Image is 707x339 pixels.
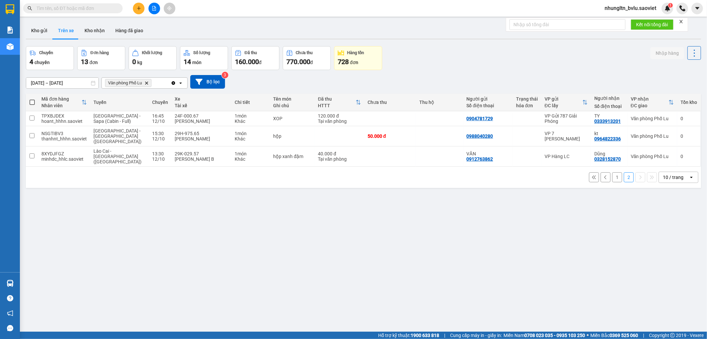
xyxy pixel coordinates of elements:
[41,113,87,119] div: TPXBJDEX
[378,332,439,339] span: Hỗ trợ kỹ thuật:
[41,96,82,102] div: Mã đơn hàng
[594,156,621,162] div: 0328152870
[6,4,14,14] img: logo-vxr
[145,81,148,85] svg: Delete
[53,23,79,39] button: Trên xe
[178,80,183,86] svg: open
[273,154,311,159] div: hộp xanh đậm
[524,333,585,338] strong: 0708 023 035 - 0935 103 250
[41,151,87,156] div: 8XYDJFGZ
[694,5,700,11] span: caret-down
[541,94,591,111] th: Toggle SortBy
[41,131,87,136] div: NSGTIBV3
[152,156,168,162] div: 12/10
[594,104,624,109] div: Số điện thoại
[650,47,684,59] button: Nhập hàng
[38,94,90,111] th: Toggle SortBy
[680,154,697,159] div: 0
[235,100,266,105] div: Chi tiết
[545,96,582,102] div: VP gửi
[318,103,356,108] div: HTTT
[467,133,493,139] div: 0988040280
[231,46,279,70] button: Đã thu160.000đ
[545,113,588,124] div: VP Gửi 787 Giải Phóng
[153,80,153,86] input: Selected Văn phòng Phố Lu.
[93,113,141,124] span: [GEOGRAPHIC_DATA] - Sapa (Cabin - Full)
[273,103,311,108] div: Ghi chú
[668,3,673,8] sup: 1
[689,175,694,180] svg: open
[167,6,172,11] span: aim
[594,136,621,141] div: 0964822336
[318,151,361,156] div: 40.000 đ
[137,60,142,65] span: kg
[545,103,582,108] div: ĐC lấy
[273,96,311,102] div: Tên món
[296,50,313,55] div: Chưa thu
[235,131,266,136] div: 1 món
[587,334,589,337] span: ⚪️
[7,43,14,50] img: warehouse-icon
[110,23,148,39] button: Hàng đã giao
[516,103,538,108] div: hóa đơn
[41,156,87,162] div: minhdc_hhlc.saoviet
[152,136,168,141] div: 12/10
[663,174,683,181] div: 10 / trang
[152,131,168,136] div: 15:30
[347,50,364,55] div: Hàng tồn
[368,100,413,105] div: Chưa thu
[594,131,624,136] div: kt
[235,113,266,119] div: 1 món
[419,100,460,105] div: Thu hộ
[235,119,266,124] div: Khác
[545,154,588,159] div: VP Hàng LC
[175,103,228,108] div: Tài xế
[273,133,311,139] div: hộp
[93,128,142,144] span: [GEOGRAPHIC_DATA] - [GEOGRAPHIC_DATA] ([GEOGRAPHIC_DATA])
[669,3,672,8] span: 1
[631,96,669,102] div: VP nhận
[26,23,53,39] button: Kho gửi
[599,4,662,12] span: nhungltn_bvlu.saoviet
[338,58,349,66] span: 728
[590,332,638,339] span: Miền Bắc
[142,50,162,55] div: Khối lượng
[152,100,168,105] div: Chuyến
[631,133,674,139] div: Văn phòng Phố Lu
[467,156,493,162] div: 0912763862
[89,60,98,65] span: đơn
[450,332,502,339] span: Cung cấp máy in - giấy in:
[235,151,266,156] div: 1 món
[222,72,228,78] sup: 3
[7,27,14,34] img: solution-icon
[152,113,168,119] div: 16:45
[148,3,160,14] button: file-add
[164,3,175,14] button: aim
[29,58,33,66] span: 4
[594,113,624,119] div: TY
[132,58,136,66] span: 0
[90,50,109,55] div: Đơn hàng
[665,5,671,11] img: icon-new-feature
[627,94,677,111] th: Toggle SortBy
[36,5,115,12] input: Tìm tên, số ĐT hoặc mã đơn
[643,332,644,339] span: |
[273,116,311,121] div: XOP
[152,151,168,156] div: 13:30
[192,60,202,65] span: món
[680,100,697,105] div: Tồn kho
[631,19,674,30] button: Kết nối tổng đài
[631,103,669,108] div: ĐC giao
[310,60,313,65] span: đ
[259,60,262,65] span: đ
[691,3,703,14] button: caret-down
[175,119,228,124] div: [PERSON_NAME]
[411,333,439,338] strong: 1900 633 818
[175,156,228,162] div: [PERSON_NAME] B
[175,136,228,141] div: [PERSON_NAME]
[133,3,145,14] button: plus
[467,103,509,108] div: Số điện thoại
[670,333,675,338] span: copyright
[368,133,413,139] div: 50.000 đ
[175,113,228,119] div: 24F-000.67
